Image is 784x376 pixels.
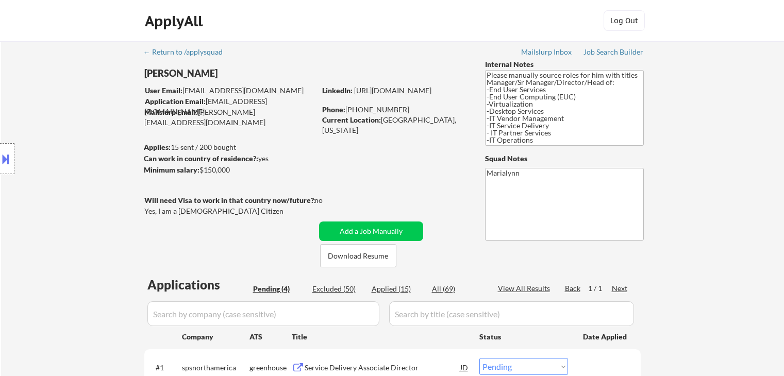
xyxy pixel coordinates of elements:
div: Next [612,283,628,294]
div: Squad Notes [485,153,644,164]
div: greenhouse [249,363,292,373]
div: Applications [147,279,249,291]
div: no [314,195,344,206]
strong: Will need Visa to work in that country now/future?: [144,196,316,204]
div: 1 / 1 [588,283,612,294]
div: spsnorthamerica [182,363,249,373]
div: All (69) [432,284,483,294]
div: Yes, I am a [DEMOGRAPHIC_DATA] Citizen [144,206,319,216]
div: $150,000 [144,165,315,175]
div: Status [479,327,568,346]
div: Service Delivery Associate Director [305,363,460,373]
div: Company [182,332,249,342]
a: [URL][DOMAIN_NAME] [354,86,431,95]
div: Job Search Builder [583,48,644,56]
div: ← Return to /applysquad [143,48,232,56]
div: Title [292,332,470,342]
div: Pending (4) [253,284,305,294]
strong: Current Location: [322,115,381,124]
div: [GEOGRAPHIC_DATA], [US_STATE] [322,115,468,135]
div: yes [144,153,312,164]
div: Applied (15) [372,284,423,294]
div: [PHONE_NUMBER] [322,105,468,115]
div: 15 sent / 200 bought [144,142,315,152]
div: Internal Notes [485,59,644,70]
strong: LinkedIn: [322,86,353,95]
div: ApplyAll [145,12,206,30]
div: [EMAIL_ADDRESS][DOMAIN_NAME] [145,86,315,96]
div: Excluded (50) [312,284,364,294]
div: Date Applied [583,332,628,342]
button: Add a Job Manually [319,221,423,241]
button: Download Resume [320,244,396,267]
strong: Phone: [322,105,345,114]
div: Back [565,283,581,294]
a: Job Search Builder [583,48,644,58]
a: ← Return to /applysquad [143,48,232,58]
a: Mailslurp Inbox [521,48,573,58]
input: Search by title (case sensitive) [389,301,634,326]
div: [PERSON_NAME][EMAIL_ADDRESS][DOMAIN_NAME] [144,107,315,127]
input: Search by company (case sensitive) [147,301,379,326]
button: Log Out [604,10,645,31]
div: View All Results [498,283,553,294]
div: [EMAIL_ADDRESS][DOMAIN_NAME] [145,96,315,116]
strong: Can work in country of residence?: [144,154,258,163]
div: [PERSON_NAME] [144,67,356,80]
div: #1 [156,363,174,373]
div: Mailslurp Inbox [521,48,573,56]
div: ATS [249,332,292,342]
